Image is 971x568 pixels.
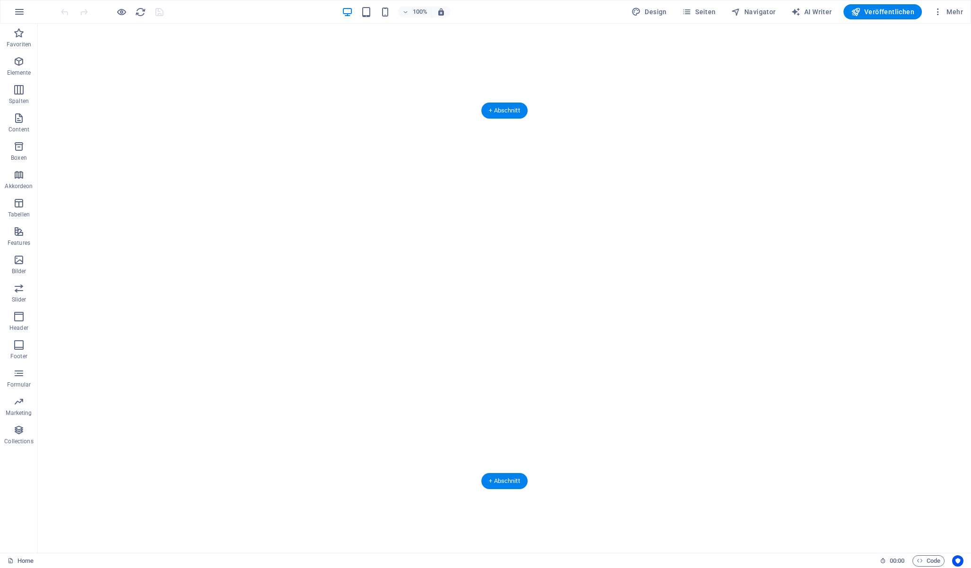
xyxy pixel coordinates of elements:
[398,6,432,17] button: 100%
[437,8,445,16] i: Bei Größenänderung Zoomstufe automatisch an das gewählte Gerät anpassen.
[116,6,127,17] button: Klicke hier, um den Vorschau-Modus zu verlassen
[628,4,671,19] div: Design (Strg+Alt+Y)
[896,557,898,564] span: :
[8,211,30,218] p: Tabellen
[890,555,904,567] span: 00 00
[631,7,667,17] span: Design
[10,353,27,360] p: Footer
[412,6,427,17] h6: 100%
[682,7,716,17] span: Seiten
[7,381,31,388] p: Formular
[5,182,33,190] p: Akkordeon
[8,239,30,247] p: Features
[787,4,836,19] button: AI Writer
[912,555,945,567] button: Code
[851,7,914,17] span: Veröffentlichen
[678,4,720,19] button: Seiten
[952,555,963,567] button: Usercentrics
[9,97,29,105] p: Spalten
[7,69,31,77] p: Elemente
[791,7,832,17] span: AI Writer
[11,154,27,162] p: Boxen
[481,473,528,489] div: + Abschnitt
[628,4,671,19] button: Design
[481,103,528,119] div: + Abschnitt
[917,555,940,567] span: Code
[8,555,34,567] a: Klick, um Auswahl aufzuheben. Doppelklick öffnet Seitenverwaltung
[4,438,33,445] p: Collections
[731,7,776,17] span: Navigator
[7,41,31,48] p: Favoriten
[9,126,29,133] p: Content
[12,296,26,303] p: Slider
[6,409,32,417] p: Marketing
[933,7,963,17] span: Mehr
[9,324,28,332] p: Header
[929,4,967,19] button: Mehr
[880,555,905,567] h6: Session-Zeit
[12,267,26,275] p: Bilder
[727,4,780,19] button: Navigator
[843,4,922,19] button: Veröffentlichen
[135,6,146,17] button: reload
